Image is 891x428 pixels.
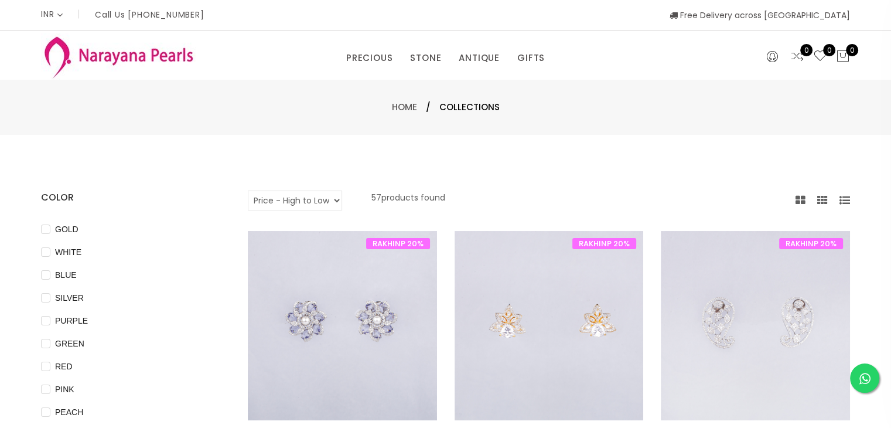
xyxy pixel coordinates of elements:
[790,49,804,64] a: 0
[371,191,445,210] p: 57 products found
[800,44,813,56] span: 0
[41,191,213,205] h4: COLOR
[50,383,79,396] span: PINK
[410,49,441,67] a: STONE
[517,49,545,67] a: GIFTS
[846,44,858,56] span: 0
[836,49,850,64] button: 0
[50,291,88,304] span: SILVER
[50,406,88,419] span: PEACH
[366,238,430,249] span: RAKHINP 20%
[392,101,417,113] a: Home
[823,44,835,56] span: 0
[50,337,89,350] span: GREEN
[813,49,827,64] a: 0
[439,100,500,114] span: Collections
[50,246,86,259] span: WHITE
[670,9,850,21] span: Free Delivery across [GEOGRAPHIC_DATA]
[50,269,81,281] span: BLUE
[50,360,77,373] span: RED
[346,49,392,67] a: PRECIOUS
[426,100,431,114] span: /
[459,49,500,67] a: ANTIQUE
[95,11,204,19] p: Call Us [PHONE_NUMBER]
[572,238,636,249] span: RAKHINP 20%
[779,238,843,249] span: RAKHINP 20%
[50,314,93,327] span: PURPLE
[50,223,83,236] span: GOLD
